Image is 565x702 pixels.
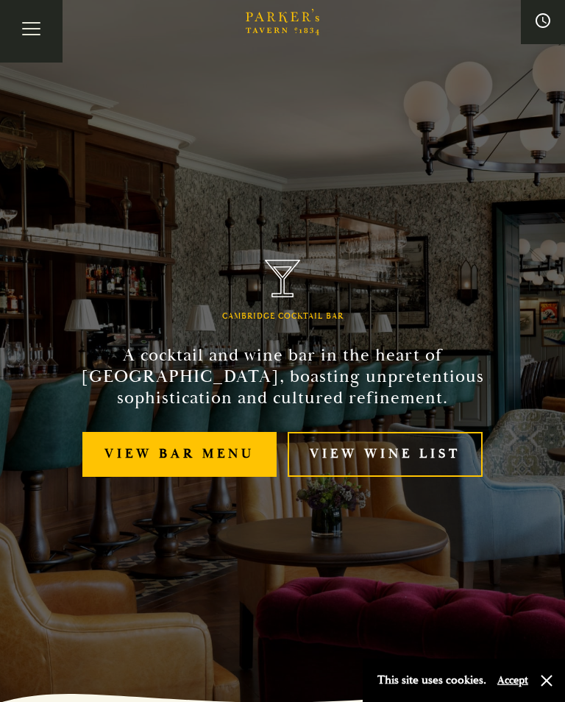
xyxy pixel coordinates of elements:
p: This site uses cookies. [377,670,486,691]
a: View Wine List [288,432,483,477]
button: Close and accept [539,673,554,688]
button: Accept [497,673,528,687]
a: View bar menu [82,432,277,477]
img: Parker's Tavern Brasserie Cambridge [265,260,300,297]
h1: Cambridge Cocktail Bar [222,312,344,322]
h2: A cocktail and wine bar in the heart of [GEOGRAPHIC_DATA], boasting unpretentious sophistication ... [74,345,491,408]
